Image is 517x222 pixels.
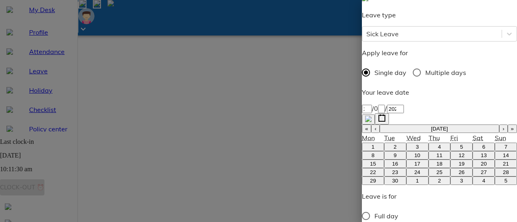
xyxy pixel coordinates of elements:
abbr: September 26, 2025 [458,169,464,175]
abbr: September 30, 2025 [392,178,398,184]
abbr: October 4, 2025 [482,178,485,184]
abbr: Wednesday [406,134,421,142]
button: September 10, 2025 [406,151,429,160]
abbr: September 4, 2025 [438,144,441,150]
span: / [385,104,387,112]
abbr: September 11, 2025 [437,152,443,158]
button: September 30, 2025 [384,176,406,185]
div: Sick Leave [366,29,399,39]
abbr: September 27, 2025 [481,169,487,175]
button: September 5, 2025 [450,143,473,151]
span: Multiple days [425,68,466,77]
input: ---- [387,105,404,113]
abbr: Thursday [429,134,440,142]
abbr: September 19, 2025 [458,161,464,167]
abbr: September 25, 2025 [437,169,443,175]
button: October 2, 2025 [429,176,451,185]
button: September 24, 2025 [406,168,429,176]
button: September 21, 2025 [495,160,517,168]
button: ‹ [371,124,379,133]
button: September 12, 2025 [450,151,473,160]
abbr: September 29, 2025 [370,178,376,184]
button: September 15, 2025 [362,160,384,168]
button: September 27, 2025 [473,168,495,176]
div: daytype [362,64,517,81]
abbr: September 21, 2025 [503,161,509,167]
button: September 2, 2025 [384,143,406,151]
button: September 20, 2025 [473,160,495,168]
button: September 1, 2025 [362,143,384,151]
button: September 16, 2025 [384,160,406,168]
span: Your leave date [362,88,409,96]
abbr: Saturday [473,134,483,142]
button: September 19, 2025 [450,160,473,168]
abbr: October 3, 2025 [460,178,463,184]
abbr: October 2, 2025 [438,178,441,184]
abbr: Tuesday [384,134,395,142]
button: September 11, 2025 [429,151,451,160]
abbr: September 14, 2025 [503,152,509,158]
button: October 5, 2025 [495,176,517,185]
button: September 25, 2025 [429,168,451,176]
abbr: September 24, 2025 [414,169,420,175]
button: September 22, 2025 [362,168,384,176]
abbr: September 22, 2025 [370,169,376,175]
abbr: Monday [362,134,375,142]
abbr: September 3, 2025 [416,144,418,150]
abbr: September 20, 2025 [481,161,487,167]
abbr: Sunday [495,134,506,142]
button: October 4, 2025 [473,176,495,185]
button: September 17, 2025 [406,160,429,168]
p: Leave type [362,10,517,20]
span: Full day [374,211,398,221]
button: September 7, 2025 [495,143,517,151]
abbr: Friday [450,134,458,142]
span: Single day [374,68,406,77]
button: September 23, 2025 [384,168,406,176]
span: / [372,104,374,112]
button: September 8, 2025 [362,151,384,160]
abbr: September 23, 2025 [392,169,398,175]
abbr: September 7, 2025 [504,144,507,150]
abbr: September 16, 2025 [392,161,398,167]
button: September 26, 2025 [450,168,473,176]
button: October 3, 2025 [450,176,473,185]
button: September 4, 2025 [429,143,451,151]
abbr: September 9, 2025 [394,152,397,158]
input: -- [362,105,372,113]
abbr: September 6, 2025 [482,144,485,150]
button: September 28, 2025 [495,168,517,176]
abbr: September 28, 2025 [503,169,509,175]
p: Leave is for [362,191,406,201]
abbr: September 12, 2025 [458,152,464,158]
button: September 29, 2025 [362,176,384,185]
span: Apply leave for [362,49,408,57]
span: 0 [374,104,378,112]
abbr: September 13, 2025 [481,152,487,158]
button: » [508,124,517,133]
button: › [499,124,507,133]
button: September 6, 2025 [473,143,495,151]
button: [DATE] [380,124,499,133]
abbr: September 10, 2025 [414,152,420,158]
button: September 3, 2025 [406,143,429,151]
button: September 13, 2025 [473,151,495,160]
abbr: September 15, 2025 [370,161,376,167]
abbr: September 8, 2025 [372,152,374,158]
abbr: September 17, 2025 [414,161,420,167]
button: September 14, 2025 [495,151,517,160]
abbr: September 2, 2025 [394,144,397,150]
abbr: September 18, 2025 [437,161,443,167]
abbr: September 1, 2025 [372,144,374,150]
abbr: October 5, 2025 [504,178,507,184]
img: clearIcon.00697547.svg [365,116,372,122]
button: October 1, 2025 [406,176,429,185]
input: -- [378,105,385,113]
abbr: September 5, 2025 [460,144,463,150]
abbr: October 1, 2025 [416,178,418,184]
button: « [362,124,371,133]
button: September 18, 2025 [429,160,451,168]
button: September 9, 2025 [384,151,406,160]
